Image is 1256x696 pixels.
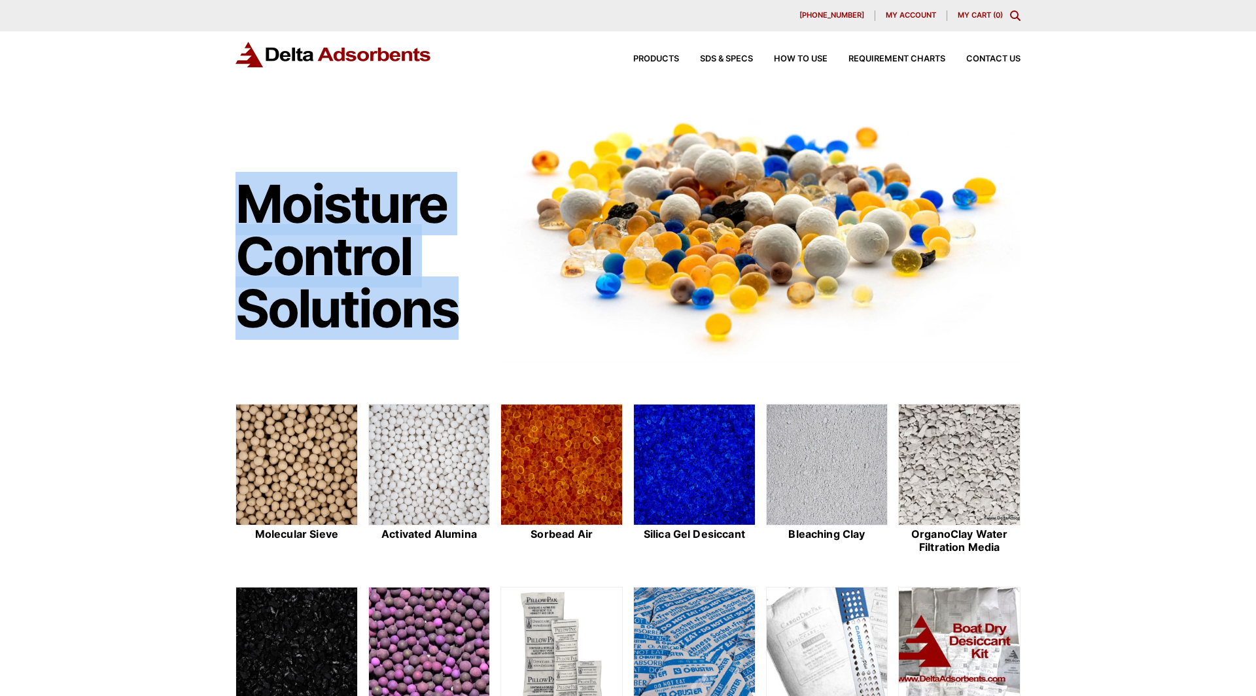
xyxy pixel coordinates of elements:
[828,55,945,63] a: Requirement Charts
[368,404,491,555] a: Activated Alumina
[898,404,1020,555] a: OrganoClay Water Filtration Media
[633,55,679,63] span: Products
[235,404,358,555] a: Molecular Sieve
[500,404,623,555] a: Sorbead Air
[799,12,864,19] span: [PHONE_NUMBER]
[679,55,753,63] a: SDS & SPECS
[500,528,623,540] h2: Sorbead Air
[966,55,1020,63] span: Contact Us
[500,99,1020,362] img: Image
[633,404,756,555] a: Silica Gel Desiccant
[368,528,491,540] h2: Activated Alumina
[753,55,828,63] a: How to Use
[848,55,945,63] span: Requirement Charts
[958,10,1003,20] a: My Cart (0)
[886,12,936,19] span: My account
[945,55,1020,63] a: Contact Us
[789,10,875,21] a: [PHONE_NUMBER]
[898,528,1020,553] h2: OrganoClay Water Filtration Media
[235,42,432,67] img: Delta Adsorbents
[612,55,679,63] a: Products
[633,528,756,540] h2: Silica Gel Desiccant
[700,55,753,63] span: SDS & SPECS
[996,10,1000,20] span: 0
[235,528,358,540] h2: Molecular Sieve
[875,10,947,21] a: My account
[766,528,888,540] h2: Bleaching Clay
[235,178,488,335] h1: Moisture Control Solutions
[766,404,888,555] a: Bleaching Clay
[774,55,828,63] span: How to Use
[1010,10,1020,21] div: Toggle Modal Content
